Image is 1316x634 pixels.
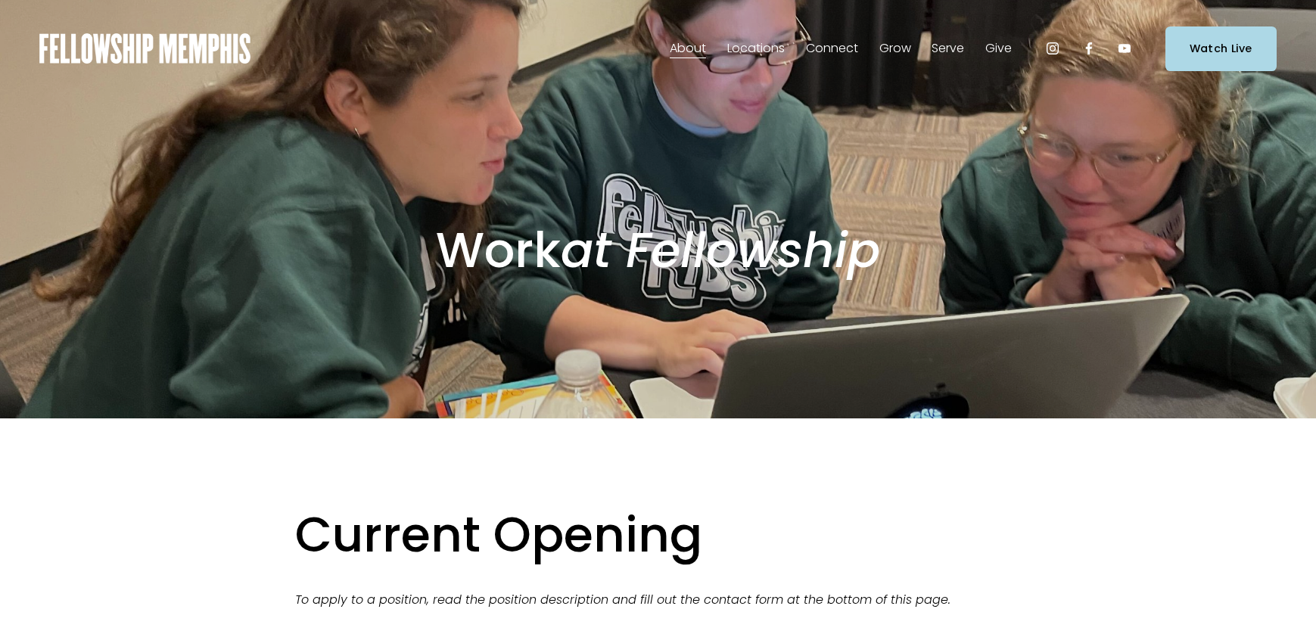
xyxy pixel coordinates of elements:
[727,36,785,61] a: folder dropdown
[727,38,785,60] span: Locations
[879,38,911,60] span: Grow
[39,33,250,64] img: Fellowship Memphis
[670,36,706,61] a: folder dropdown
[1117,41,1132,56] a: YouTube
[985,38,1012,60] span: Give
[806,38,858,60] span: Connect
[670,38,706,60] span: About
[561,216,880,284] em: at Fellowship
[806,36,858,61] a: folder dropdown
[1045,41,1060,56] a: Instagram
[985,36,1012,61] a: folder dropdown
[932,36,964,61] a: folder dropdown
[1165,26,1277,71] a: Watch Live
[319,221,997,281] h1: Work
[295,591,950,608] em: To apply to a position, read the position description and fill out the contact form at the bottom...
[879,36,911,61] a: folder dropdown
[295,505,1022,565] h1: Current Opening
[1081,41,1097,56] a: Facebook
[932,38,964,60] span: Serve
